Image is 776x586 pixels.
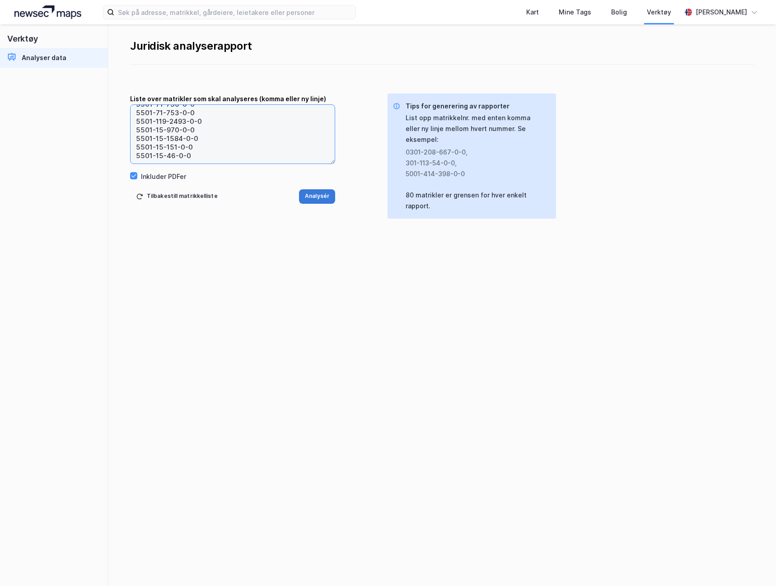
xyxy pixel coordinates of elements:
div: Kontrollprogram for chat [731,543,776,586]
div: 5001-414-398-0-0 [406,169,542,179]
div: Mine Tags [559,7,591,18]
div: Tips for generering av rapporter [406,101,549,112]
div: List opp matrikkelnr. med enten komma eller ny linje mellom hvert nummer. Se eksempel: 80 matrikl... [406,113,549,211]
div: Analyser data [22,52,66,63]
iframe: Chat Widget [731,543,776,586]
div: Juridisk analyserapport [130,39,754,53]
div: Bolig [611,7,627,18]
button: Tilbakestill matrikkelliste [130,189,224,204]
div: Verktøy [647,7,671,18]
div: Inkluder PDFer [141,171,186,182]
div: Liste over matrikler som skal analyseres (komma eller ny linje) [130,94,335,104]
div: 301-113-54-0-0 , [406,158,542,169]
img: logo.a4113a55bc3d86da70a041830d287a7e.svg [14,5,81,19]
button: Analysér [299,189,335,204]
div: [PERSON_NAME] [696,7,747,18]
textarea: 5501-200-1694-0-0 5501-200-2347-0-0 5501-200-2287-0-0 5501-200-2305-0-0 5501-118-1729-0-0 5501-11... [131,105,335,164]
div: 0301-208-667-0-0 , [406,147,542,158]
div: Kart [526,7,539,18]
input: Søk på adresse, matrikkel, gårdeiere, leietakere eller personer [114,5,355,19]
